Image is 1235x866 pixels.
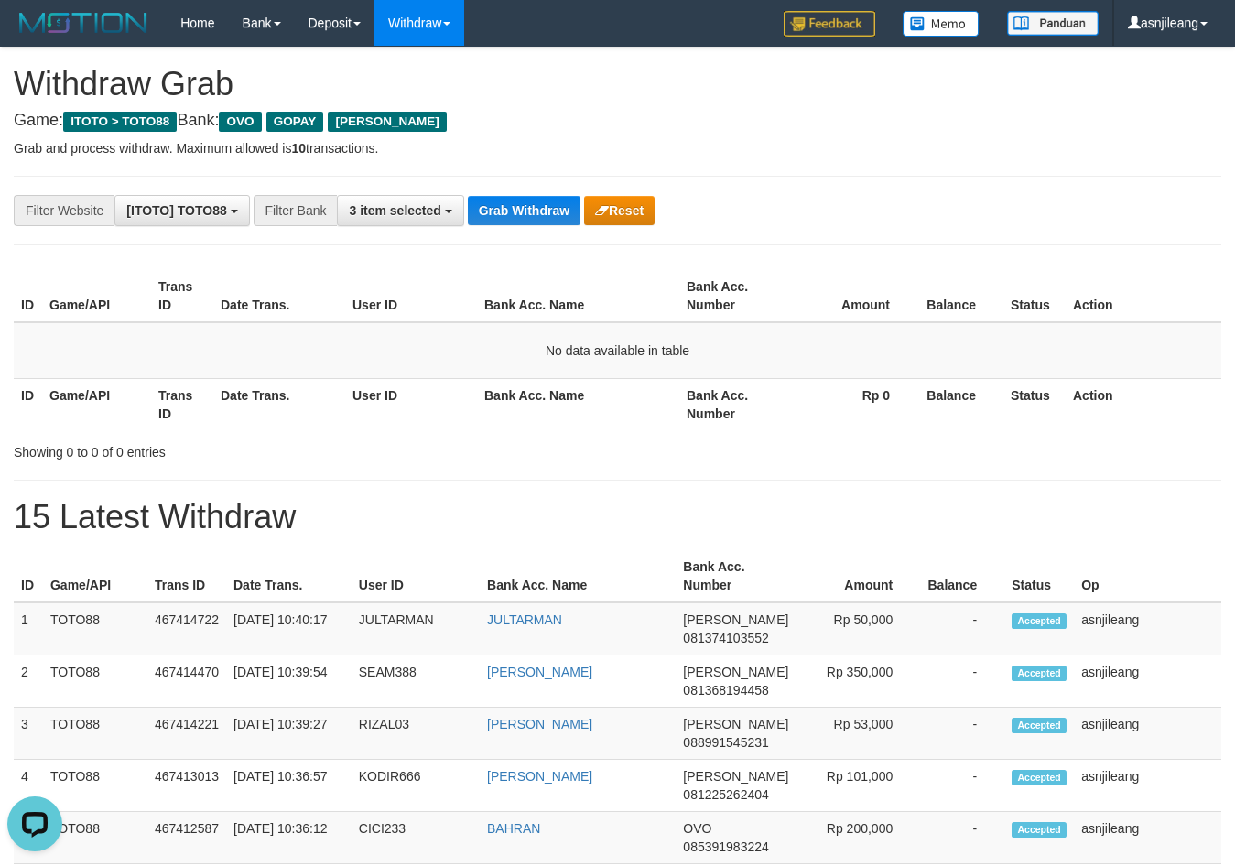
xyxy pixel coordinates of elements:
th: User ID [345,378,477,430]
h1: Withdraw Grab [14,66,1221,103]
th: Bank Acc. Number [679,270,788,322]
td: 1 [14,602,43,655]
th: ID [14,270,42,322]
button: Grab Withdraw [468,196,580,225]
img: Feedback.jpg [784,11,875,37]
th: Balance [917,378,1003,430]
td: asnjileang [1074,602,1221,655]
td: SEAM388 [352,655,480,708]
strong: 10 [291,141,306,156]
th: Date Trans. [213,270,345,322]
td: - [920,760,1004,812]
th: Status [1003,270,1066,322]
span: Accepted [1012,822,1067,838]
th: Game/API [43,550,147,602]
span: [PERSON_NAME] [328,112,446,132]
span: Accepted [1012,666,1067,681]
th: Amount [788,270,917,322]
td: Rp 200,000 [796,812,920,864]
td: Rp 350,000 [796,655,920,708]
td: TOTO88 [43,812,147,864]
th: Rp 0 [788,378,917,430]
a: BAHRAN [487,821,540,836]
td: [DATE] 10:36:57 [226,760,352,812]
a: [PERSON_NAME] [487,717,592,731]
td: 467412587 [147,812,226,864]
th: Balance [920,550,1004,602]
td: JULTARMAN [352,602,480,655]
th: Amount [796,550,920,602]
span: ITOTO > TOTO88 [63,112,177,132]
td: 467413013 [147,760,226,812]
span: [PERSON_NAME] [683,769,788,784]
span: OVO [219,112,261,132]
span: [PERSON_NAME] [683,612,788,627]
td: CICI233 [352,812,480,864]
th: Trans ID [147,550,226,602]
span: Copy 088991545231 to clipboard [683,735,768,750]
span: 3 item selected [349,203,440,218]
td: [DATE] 10:36:12 [226,812,352,864]
th: Balance [917,270,1003,322]
a: JULTARMAN [487,612,562,627]
span: Copy 081374103552 to clipboard [683,631,768,645]
th: ID [14,550,43,602]
td: 467414221 [147,708,226,760]
th: Bank Acc. Name [480,550,676,602]
span: [PERSON_NAME] [683,717,788,731]
span: Copy 081225262404 to clipboard [683,787,768,802]
span: Accepted [1012,718,1067,733]
td: [DATE] 10:39:54 [226,655,352,708]
td: [DATE] 10:40:17 [226,602,352,655]
span: Accepted [1012,613,1067,629]
button: Reset [584,196,655,225]
img: Button%20Memo.svg [903,11,980,37]
th: Action [1066,378,1221,430]
button: [ITOTO] TOTO88 [114,195,249,226]
td: [DATE] 10:39:27 [226,708,352,760]
td: TOTO88 [43,655,147,708]
td: TOTO88 [43,708,147,760]
div: Filter Website [14,195,114,226]
td: TOTO88 [43,602,147,655]
span: [ITOTO] TOTO88 [126,203,226,218]
td: - [920,655,1004,708]
th: Trans ID [151,270,213,322]
td: asnjileang [1074,655,1221,708]
th: User ID [352,550,480,602]
div: Showing 0 to 0 of 0 entries [14,436,501,461]
td: 4 [14,760,43,812]
th: Op [1074,550,1221,602]
h1: 15 Latest Withdraw [14,499,1221,536]
th: Trans ID [151,378,213,430]
th: Game/API [42,270,151,322]
td: 467414722 [147,602,226,655]
td: TOTO88 [43,760,147,812]
td: Rp 53,000 [796,708,920,760]
td: - [920,602,1004,655]
img: MOTION_logo.png [14,9,153,37]
th: Date Trans. [213,378,345,430]
span: Copy 081368194458 to clipboard [683,683,768,698]
th: Date Trans. [226,550,352,602]
span: [PERSON_NAME] [683,665,788,679]
span: Accepted [1012,770,1067,785]
th: Bank Acc. Name [477,270,679,322]
th: Bank Acc. Name [477,378,679,430]
td: - [920,708,1004,760]
td: 3 [14,708,43,760]
span: GOPAY [266,112,324,132]
span: Copy 085391983224 to clipboard [683,839,768,854]
a: [PERSON_NAME] [487,769,592,784]
th: Game/API [42,378,151,430]
td: KODIR666 [352,760,480,812]
td: asnjileang [1074,708,1221,760]
button: 3 item selected [337,195,463,226]
div: Filter Bank [254,195,338,226]
a: [PERSON_NAME] [487,665,592,679]
th: User ID [345,270,477,322]
span: OVO [683,821,711,836]
td: asnjileang [1074,812,1221,864]
th: Status [1003,378,1066,430]
td: Rp 101,000 [796,760,920,812]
